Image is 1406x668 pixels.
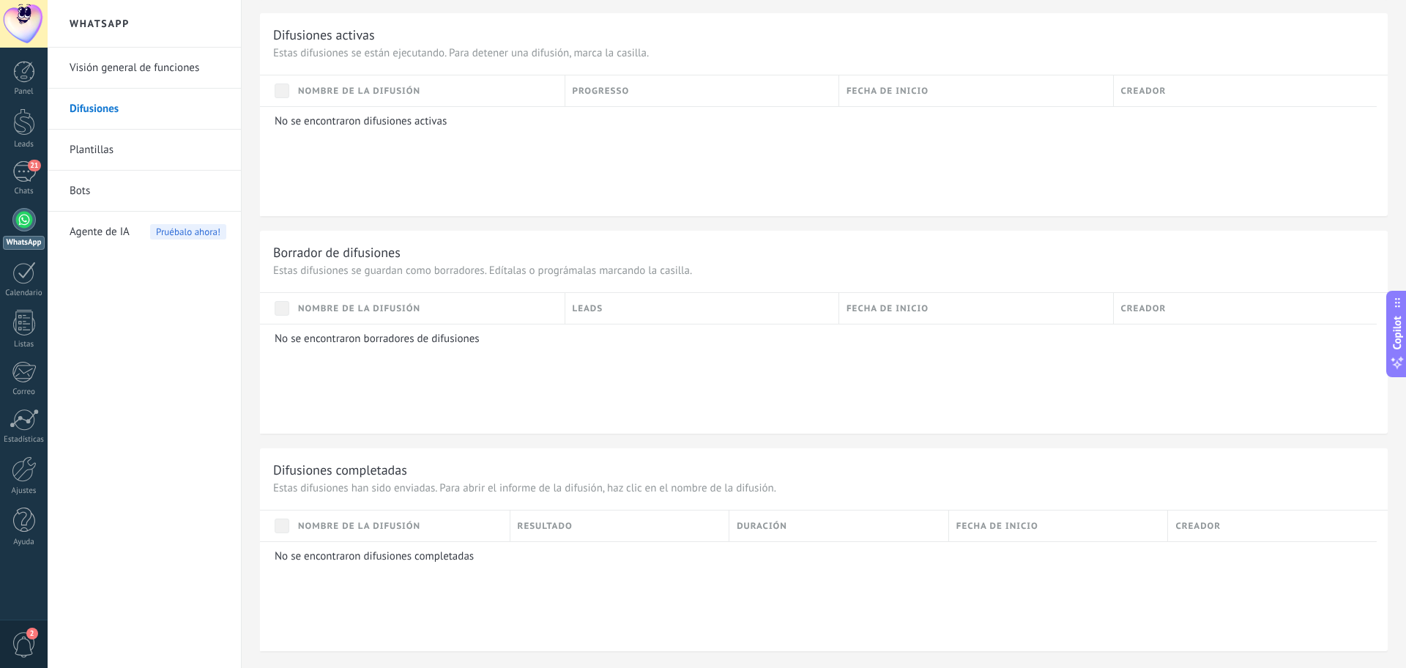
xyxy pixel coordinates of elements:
[273,481,1375,495] p: Estas difusiones han sido enviadas. Para abrir el informe de la difusión, haz clic en el nombre d...
[1175,519,1221,533] span: Creador
[1390,316,1405,350] span: Copilot
[48,48,241,89] li: Visión general de funciones
[70,89,226,130] a: Difusiones
[3,538,45,547] div: Ayuda
[28,160,40,171] span: 21
[273,244,401,261] div: Borrador de difusiones
[3,435,45,445] div: Estadísticas
[3,289,45,298] div: Calendario
[3,340,45,349] div: Listas
[847,302,929,316] span: Fecha de inicio
[1121,84,1167,98] span: Creador
[273,46,1375,60] p: Estas difusiones se están ejecutando. Para detener una difusión, marca la casilla.
[1121,302,1167,316] span: Creador
[70,48,226,89] a: Visión general de funciones
[150,224,226,240] span: Pruébalo ahora!
[847,84,929,98] span: Fecha de inicio
[26,628,38,639] span: 2
[70,212,130,253] span: Agente de IA
[298,84,420,98] span: Nombre de la difusión
[273,461,407,478] div: Difusiones completadas
[273,26,375,43] div: Difusiones activas
[573,302,603,316] span: Leads
[3,387,45,397] div: Correo
[3,187,45,196] div: Chats
[275,332,1366,346] p: No se encontraron borradores de difusiones
[298,519,420,533] span: Nombre de la difusión
[275,114,1366,128] p: No se encontraron difusiones activas
[518,519,573,533] span: Resultado
[48,171,241,212] li: Bots
[3,140,45,149] div: Leads
[573,84,630,98] span: Progresso
[956,519,1038,533] span: Fecha de inicio
[273,264,1375,278] p: Estas difusiones se guardan como borradores. Edítalas o prográmalas marcando la casilla.
[3,87,45,97] div: Panel
[298,302,420,316] span: Nombre de la difusión
[70,212,226,253] a: Agente de IAPruébalo ahora!
[3,236,45,250] div: WhatsApp
[70,130,226,171] a: Plantillas
[3,486,45,496] div: Ajustes
[737,519,787,533] span: Duración
[48,89,241,130] li: Difusiones
[70,171,226,212] a: Bots
[48,212,241,252] li: Agente de IA
[275,549,1366,563] p: No se encontraron difusiones completadas
[48,130,241,171] li: Plantillas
